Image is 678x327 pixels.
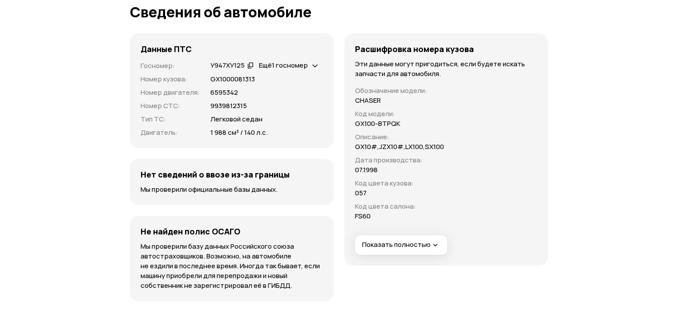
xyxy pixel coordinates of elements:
p: Номер кузова : [141,74,200,84]
h4: Не найден полис ОСАГО [141,226,240,236]
h4: Нет сведений о ввозе из-за границы [141,170,290,179]
p: Номер СТС : [141,101,200,111]
p: Номер двигателя : [141,88,200,97]
p: GX10#,JZX10#,LX100,SX100 [355,142,444,152]
p: GX100-BTPQK [355,119,400,129]
p: FS60 [355,211,371,221]
p: Тип ТС : [141,114,200,124]
button: Показать полностью [355,235,447,255]
p: Легковой седан [210,114,262,124]
h1: Сведения об автомобиле [130,4,548,20]
p: 1 988 см³ / 140 л.с. [210,128,268,137]
p: Двигатель : [141,128,200,137]
span: Показать полностью [362,240,440,250]
h4: Расшифровка номера кузова [355,44,474,54]
p: CHASER [355,96,381,105]
div: У947ХУ125 [210,61,245,70]
p: Код цвета кузова : [355,178,444,188]
p: Эти данные могут пригодиться, если будете искать запчасти для автомобиля. [355,59,537,79]
p: Мы проверили базу данных Российского союза автостраховщиков. Возможно, на автомобиле не ездили в ... [141,242,323,291]
p: Код цвета салона : [355,202,444,211]
p: Мы проверили официальные базы данных. [141,185,323,194]
p: Код модели : [355,109,444,119]
p: 9939812315 [210,101,247,111]
h4: Данные ПТС [141,44,192,54]
p: Обозначение модели : [355,86,444,96]
p: 057 [355,188,367,198]
span: Ещё 1 госномер [259,61,308,70]
p: 6595342 [210,88,238,97]
p: 07.1998 [355,165,378,175]
p: Дата производства : [355,155,444,165]
p: GX1000081313 [210,74,255,84]
p: Описание : [355,132,444,142]
p: Госномер : [141,61,200,71]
